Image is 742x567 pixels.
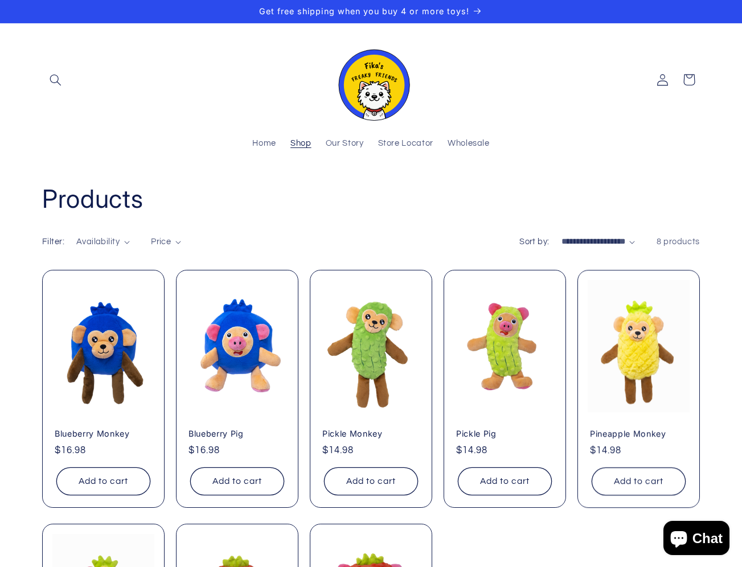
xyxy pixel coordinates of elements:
[42,183,700,215] h1: Products
[660,521,733,558] inbox-online-store-chat: Shopify online store chat
[55,429,152,439] a: Blueberry Monkey
[371,132,440,157] a: Store Locator
[76,236,130,248] summary: Availability (0 selected)
[151,236,181,248] summary: Price
[245,132,284,157] a: Home
[252,138,276,149] span: Home
[318,132,371,157] a: Our Story
[259,6,469,16] span: Get free shipping when you buy 4 or more toys!
[456,429,554,439] a: Pickle Pig
[290,138,311,149] span: Shop
[327,35,416,125] a: Fika's Freaky Friends
[590,429,687,439] a: Pineapple Monkey
[326,138,364,149] span: Our Story
[42,236,64,248] h2: Filter:
[56,467,150,495] button: Add to cart
[378,138,433,149] span: Store Locator
[448,138,490,149] span: Wholesale
[324,467,418,495] button: Add to cart
[151,237,171,246] span: Price
[188,429,286,439] a: Blueberry Pig
[519,237,549,246] label: Sort by:
[440,132,497,157] a: Wholesale
[592,467,686,495] button: Add to cart
[190,467,284,495] button: Add to cart
[322,429,420,439] a: Pickle Monkey
[331,39,411,121] img: Fika's Freaky Friends
[42,67,68,93] summary: Search
[76,237,120,246] span: Availability
[458,467,552,495] button: Add to cart
[283,132,318,157] a: Shop
[657,237,700,246] span: 8 products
